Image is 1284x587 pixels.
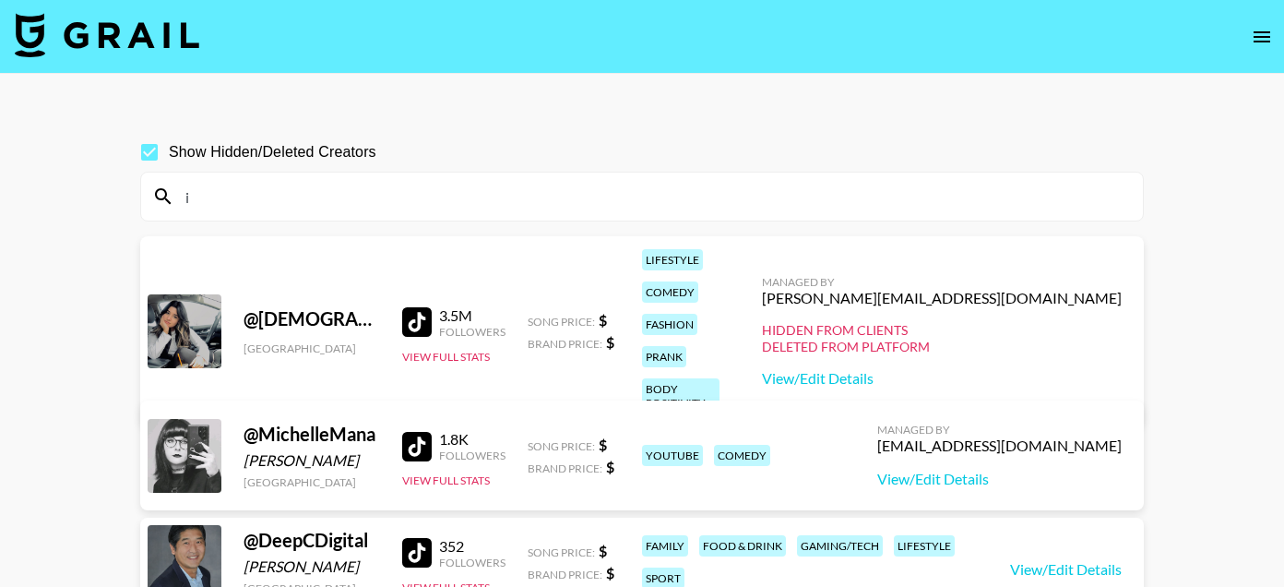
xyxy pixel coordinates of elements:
div: Deleted from Platform [762,339,1122,355]
div: [PERSON_NAME] [244,451,380,470]
div: [EMAIL_ADDRESS][DOMAIN_NAME] [877,437,1122,455]
div: body positivity [642,378,719,413]
div: Followers [439,556,505,569]
div: family [642,535,688,557]
div: Managed By [762,275,1122,289]
a: View/Edit Details [1010,560,1122,579]
img: Grail Talent [15,13,199,57]
div: Hidden from Clients [762,322,1122,339]
strong: $ [606,458,614,475]
span: Song Price: [528,315,595,329]
div: Followers [439,449,505,462]
div: gaming/tech [797,535,883,557]
span: Song Price: [528,439,595,453]
span: Show Hidden/Deleted Creators [169,141,376,163]
div: youtube [642,445,703,466]
span: Song Price: [528,545,595,559]
div: comedy [714,445,770,466]
div: [PERSON_NAME] [244,557,380,576]
div: 3.5M [439,306,505,325]
div: [PERSON_NAME][EMAIL_ADDRESS][DOMAIN_NAME] [762,289,1122,307]
strong: $ [599,542,607,559]
button: open drawer [1243,18,1280,55]
div: prank [642,346,686,367]
span: Brand Price: [528,337,602,351]
div: @ DeepCDigital [244,529,380,552]
div: 1.8K [439,430,505,449]
div: @ [DEMOGRAPHIC_DATA] [244,307,380,330]
div: [GEOGRAPHIC_DATA] [244,341,380,355]
a: View/Edit Details [762,369,1122,388]
div: food & drink [699,535,786,557]
span: Brand Price: [528,568,602,581]
input: Search by User Name [174,182,1132,211]
span: Brand Price: [528,461,602,475]
div: lifestyle [894,535,955,557]
button: View Full Stats [402,473,490,487]
div: Managed By [877,423,1122,437]
div: @ MichelleMana [244,423,380,446]
div: fashion [642,314,697,335]
div: lifestyle [642,249,703,270]
strong: $ [606,564,614,581]
div: Followers [439,325,505,339]
div: [GEOGRAPHIC_DATA] [244,475,380,489]
strong: $ [599,436,607,453]
button: View Full Stats [402,350,490,364]
strong: $ [599,311,607,329]
div: comedy [642,282,698,303]
strong: $ [606,333,614,351]
div: 352 [439,537,505,556]
a: View/Edit Details [877,470,1122,488]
